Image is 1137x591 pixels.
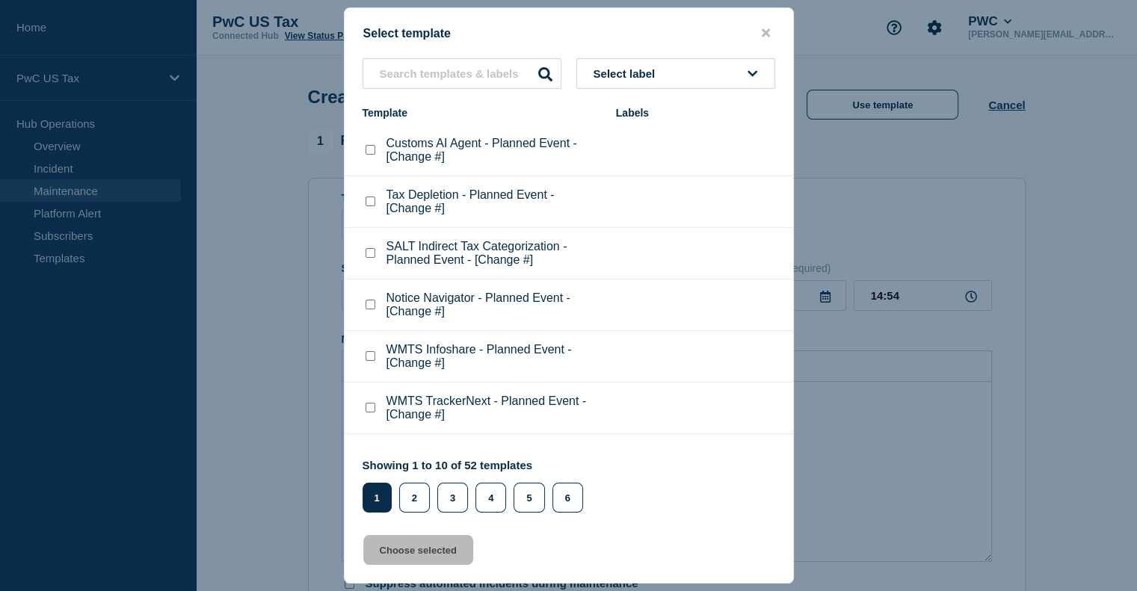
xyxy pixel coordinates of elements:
button: 4 [475,483,506,513]
input: WMTS Infoshare - Planned Event - [Change #] checkbox [366,351,375,361]
p: Customs AI Agent - Planned Event - [Change #] [386,137,601,164]
button: Select label [576,58,775,89]
button: 6 [552,483,583,513]
button: 5 [514,483,544,513]
div: Select template [345,26,793,40]
p: Notice Navigator - Planned Event - [Change #] [386,291,601,318]
span: Select label [594,67,662,80]
button: 2 [399,483,430,513]
input: WMTS TrackerNext - Planned Event - [Change #] checkbox [366,403,375,412]
button: 1 [363,483,392,513]
div: Labels [616,107,775,119]
input: Tax Depletion - Planned Event - [Change #] checkbox [366,197,375,206]
button: close button [757,26,774,40]
p: Showing 1 to 10 of 52 templates [363,459,591,471]
input: Notice Navigator - Planned Event - [Change #] checkbox [366,300,375,309]
input: Customs AI Agent - Planned Event - [Change #] checkbox [366,145,375,155]
button: Choose selected [363,535,473,565]
input: SALT Indirect Tax Categorization - Planned Event - [Change #] checkbox [366,248,375,258]
p: Tax Depletion - Planned Event - [Change #] [386,188,601,215]
div: Template [363,107,601,119]
button: 3 [437,483,468,513]
p: SALT Indirect Tax Categorization - Planned Event - [Change #] [386,240,601,267]
input: Search templates & labels [363,58,561,89]
p: WMTS TrackerNext - Planned Event - [Change #] [386,394,601,421]
p: WMTS Infoshare - Planned Event - [Change #] [386,343,601,370]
